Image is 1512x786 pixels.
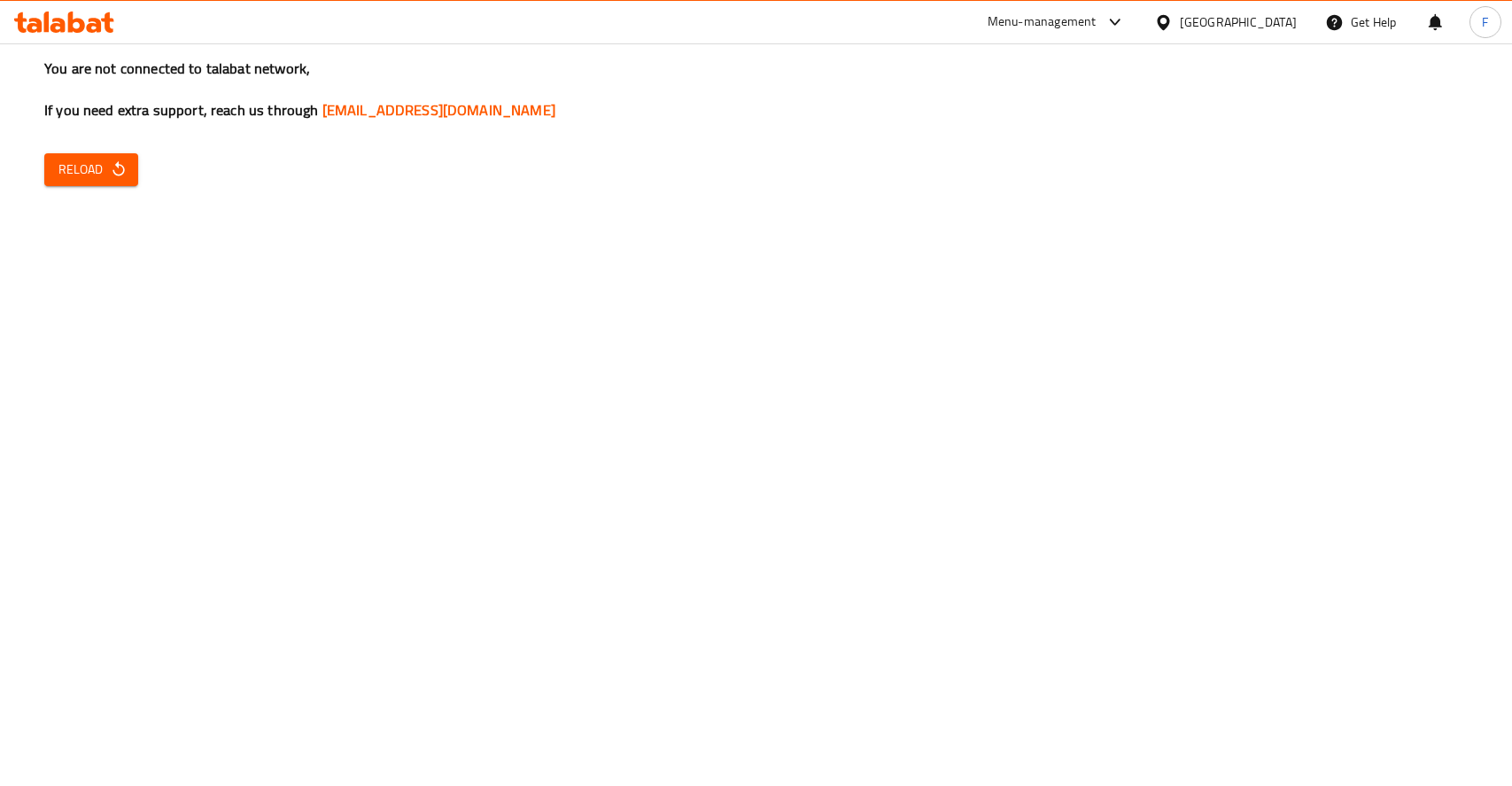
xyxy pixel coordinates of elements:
span: F [1482,12,1488,32]
div: Menu-management [988,12,1097,33]
button: Reload [44,153,138,186]
a: [EMAIL_ADDRESS][DOMAIN_NAME] [322,97,555,123]
div: [GEOGRAPHIC_DATA] [1180,12,1297,32]
span: Reload [58,159,124,181]
h3: You are not connected to talabat network, If you need extra support, reach us through [44,58,1468,121]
